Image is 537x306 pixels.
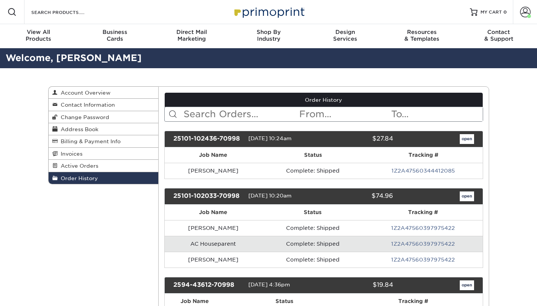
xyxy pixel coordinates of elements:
div: $27.84 [318,134,399,144]
div: $19.84 [318,280,399,290]
a: Resources& Templates [384,24,461,48]
span: [DATE] 10:24am [248,135,292,141]
img: Primoprint [231,4,306,20]
span: Invoices [58,151,83,157]
div: $74.96 [318,191,399,201]
input: SEARCH PRODUCTS..... [31,8,104,17]
div: & Templates [384,29,461,42]
th: Job Name [165,205,262,220]
a: Invoices [49,148,159,160]
td: Complete: Shipped [262,252,364,268]
span: [DATE] 10:20am [248,193,292,199]
a: 1Z2A47560397975422 [391,225,455,231]
span: Change Password [58,114,109,120]
a: 1Z2A47560344412085 [392,168,455,174]
span: Contact [460,29,537,35]
th: Job Name [165,147,262,163]
div: Cards [77,29,154,42]
span: Resources [384,29,461,35]
a: Account Overview [49,87,159,99]
span: Order History [58,175,98,181]
span: Contact Information [58,102,115,108]
a: BusinessCards [77,24,154,48]
div: 25101-102033-70998 [168,191,248,201]
span: Direct Mail [153,29,230,35]
a: Contact& Support [460,24,537,48]
td: [PERSON_NAME] [165,252,262,268]
input: To... [390,107,482,121]
div: Industry [230,29,307,42]
div: & Support [460,29,537,42]
span: Design [307,29,384,35]
span: 0 [503,9,507,15]
a: Active Orders [49,160,159,172]
a: open [460,134,474,144]
input: Search Orders... [183,107,298,121]
span: MY CART [480,9,502,15]
div: Services [307,29,384,42]
div: Marketing [153,29,230,42]
input: From... [298,107,390,121]
a: Shop ByIndustry [230,24,307,48]
th: Status [262,147,364,163]
a: Address Book [49,123,159,135]
a: Billing & Payment Info [49,135,159,147]
th: Tracking # [364,147,483,163]
span: Active Orders [58,163,98,169]
a: Direct MailMarketing [153,24,230,48]
td: AC Houseparent [165,236,262,252]
td: [PERSON_NAME] [165,163,262,179]
a: open [460,191,474,201]
td: Complete: Shipped [262,163,364,179]
span: [DATE] 4:36pm [248,282,290,288]
a: Contact Information [49,99,159,111]
span: Account Overview [58,90,110,96]
a: Order History [165,93,483,107]
div: 2594-43612-70998 [168,280,248,290]
span: Billing & Payment Info [58,138,121,144]
a: 1Z2A47560397975422 [391,257,455,263]
a: Change Password [49,111,159,123]
a: 1Z2A47560397975422 [391,241,455,247]
span: Business [77,29,154,35]
th: Status [262,205,364,220]
td: [PERSON_NAME] [165,220,262,236]
div: 25101-102436-70998 [168,134,248,144]
a: open [460,280,474,290]
td: Complete: Shipped [262,236,364,252]
span: Address Book [58,126,98,132]
a: Order History [49,172,159,184]
th: Tracking # [364,205,483,220]
td: Complete: Shipped [262,220,364,236]
a: DesignServices [307,24,384,48]
span: Shop By [230,29,307,35]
